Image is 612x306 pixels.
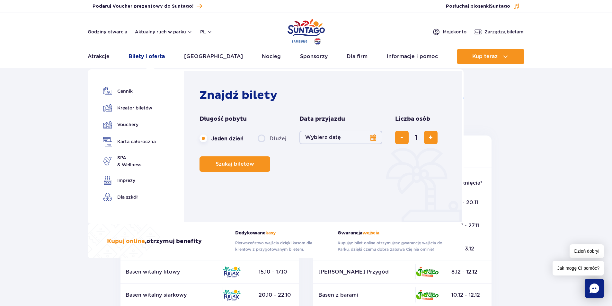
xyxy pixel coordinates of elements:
a: Basen witalny litowy [126,268,217,275]
span: Posłuchaj piosenki [446,3,510,10]
th: Data zamknięcia* [446,168,492,191]
button: pl [200,29,212,35]
a: Podaruj Voucher prezentowy do Suntago! [93,2,202,11]
td: 17.11 - 20.11 [446,191,492,214]
h2: Znajdź bilety [200,88,450,102]
span: Kup teraz [472,54,498,59]
td: 24.11 - 27.11 [446,214,492,237]
a: Dla szkół [103,193,156,202]
a: Vouchery [103,120,156,129]
strong: Gwarancja [338,230,444,236]
a: Nocleg [262,49,281,64]
span: wejścia [362,230,379,236]
a: Informacje i pomoc [387,49,438,64]
button: Wybierz datę [299,131,382,144]
span: Moje konto [443,29,466,35]
img: Relax [223,290,241,301]
a: SPA& Wellness [103,154,156,168]
label: Jeden dzień [200,132,244,145]
span: Szukaj biletów [216,161,254,167]
button: Aktualny ruch w parku [135,29,192,34]
td: 1.12 - 3.12 [446,237,492,260]
a: Dla firm [347,49,368,64]
img: Jamango [415,267,439,277]
span: Data przyjazdu [299,115,345,123]
a: Cennik [103,87,156,96]
td: 15.10 - 17.10 [253,260,299,284]
span: Kupuj online [107,238,145,245]
h3: , otrzymuj benefity [107,238,202,245]
a: Basen witalny siarkowy [126,292,217,299]
span: Dzień dobry! [570,244,604,258]
a: Imprezy [103,176,156,185]
a: Godziny otwarcia [88,29,127,35]
strong: Dedykowane [235,230,328,236]
span: kasy [265,230,276,236]
button: Kup teraz [457,49,524,64]
a: Atrakcje [88,49,110,64]
a: [GEOGRAPHIC_DATA] [184,49,243,64]
button: usuń bilet [395,131,409,144]
img: Jamango [415,290,439,300]
span: Zarządzaj biletami [484,29,525,35]
a: Karta całoroczna [103,137,156,146]
p: Pierwszeństwo wejścia dzięki kasom dla klientów z przygotowanym biletem. [235,240,328,253]
label: Dłużej [258,132,287,145]
span: Podaruj Voucher prezentowy do Suntago! [93,3,193,10]
span: Liczba osób [395,115,430,123]
button: dodaj bilet [424,131,438,144]
span: SPA & Wellness [117,154,141,168]
a: Park of Poland [288,16,325,46]
span: Suntago [490,4,510,9]
a: Mojekonto [432,28,466,36]
button: Szukaj biletów [200,156,270,172]
img: Relax [223,267,241,277]
a: Kreator biletów [103,103,156,112]
p: Kupując bilet online otrzymujesz gwarancję wejścia do Parku, dzięki czemu dobra zabawa Cię nie om... [338,240,444,253]
form: Planowanie wizyty w Park of Poland [200,115,450,172]
a: Zarządzajbiletami [474,28,525,36]
div: Chat [585,279,604,298]
a: Bilety i oferta [129,49,165,64]
td: 8.12 - 12.12 [446,260,492,284]
span: Jak mogę Ci pomóc? [553,261,604,275]
a: Sponsorzy [300,49,328,64]
a: Basen z barami [318,292,410,299]
span: Długość pobytu [200,115,247,123]
button: Posłuchaj piosenkiSuntago [446,3,520,10]
input: liczba biletów [409,130,424,145]
a: [PERSON_NAME] Przygód [318,268,410,275]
